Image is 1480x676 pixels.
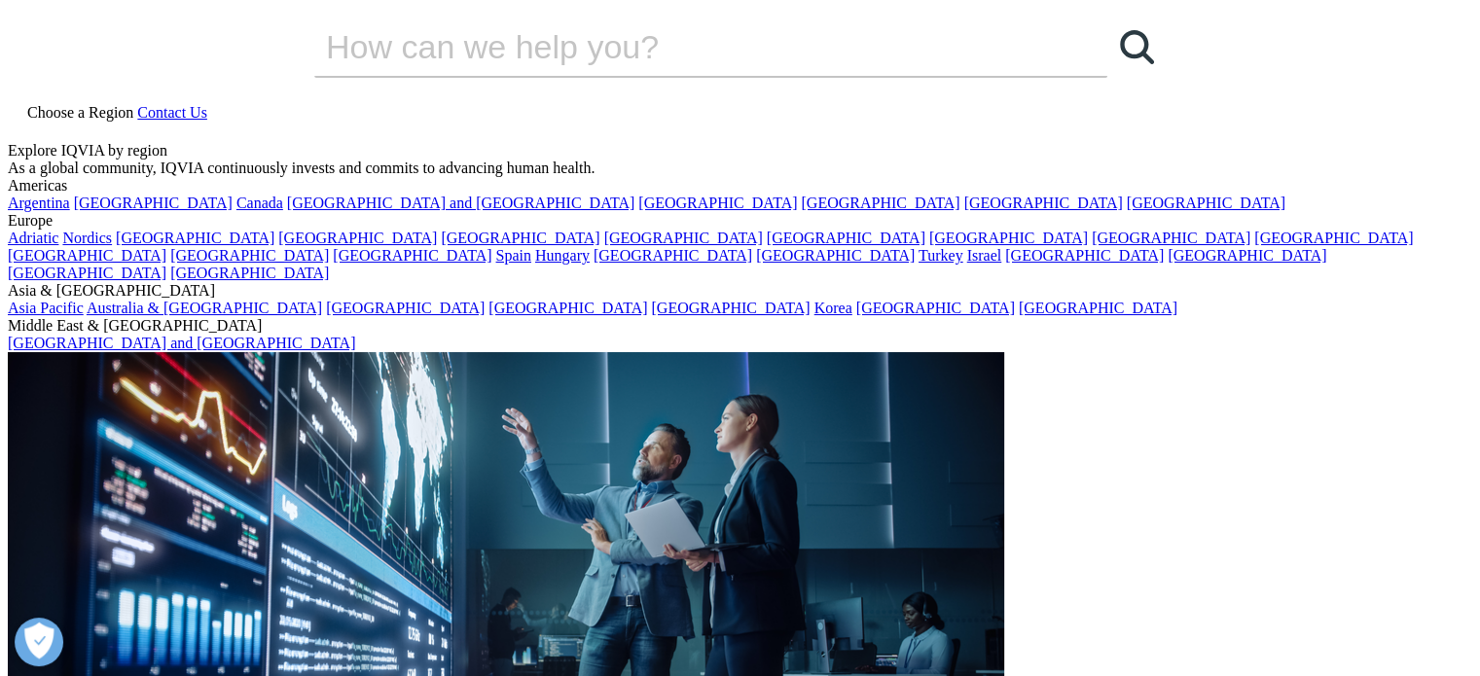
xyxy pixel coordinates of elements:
span: Choose a Region [27,104,133,121]
a: [GEOGRAPHIC_DATA] [1019,300,1177,316]
a: Canada [236,195,283,211]
a: [GEOGRAPHIC_DATA] [1092,230,1250,246]
a: Search [1107,18,1166,76]
a: [GEOGRAPHIC_DATA] [1168,247,1326,264]
input: Search [314,18,1052,76]
div: Europe [8,212,1472,230]
a: [GEOGRAPHIC_DATA] [8,247,166,264]
a: [GEOGRAPHIC_DATA] [856,300,1015,316]
a: [GEOGRAPHIC_DATA] and [GEOGRAPHIC_DATA] [287,195,634,211]
a: Nordics [62,230,112,246]
a: [GEOGRAPHIC_DATA] [441,230,599,246]
div: Explore IQVIA by region [8,142,1472,160]
a: Turkey [919,247,963,264]
a: [GEOGRAPHIC_DATA] [638,195,797,211]
a: [GEOGRAPHIC_DATA] [964,195,1123,211]
a: [GEOGRAPHIC_DATA] [278,230,437,246]
a: Spain [495,247,530,264]
a: [GEOGRAPHIC_DATA] and [GEOGRAPHIC_DATA] [8,335,355,351]
a: Korea [814,300,852,316]
a: Argentina [8,195,70,211]
button: Ouvrir le centre de préférences [15,618,63,666]
svg: Search [1120,30,1154,64]
a: [GEOGRAPHIC_DATA] [594,247,752,264]
div: Americas [8,177,1472,195]
a: [GEOGRAPHIC_DATA] [801,195,959,211]
div: As a global community, IQVIA continuously invests and commits to advancing human health. [8,160,1472,177]
a: [GEOGRAPHIC_DATA] [651,300,810,316]
a: [GEOGRAPHIC_DATA] [74,195,233,211]
a: Adriatic [8,230,58,246]
a: [GEOGRAPHIC_DATA] [488,300,647,316]
a: [GEOGRAPHIC_DATA] [333,247,491,264]
a: [GEOGRAPHIC_DATA] [767,230,925,246]
a: Contact Us [137,104,207,121]
a: [GEOGRAPHIC_DATA] [1005,247,1164,264]
a: Israel [967,247,1002,264]
a: [GEOGRAPHIC_DATA] [1127,195,1285,211]
a: Hungary [535,247,590,264]
div: Middle East & [GEOGRAPHIC_DATA] [8,317,1472,335]
a: [GEOGRAPHIC_DATA] [170,247,329,264]
a: [GEOGRAPHIC_DATA] [756,247,915,264]
a: [GEOGRAPHIC_DATA] [326,300,485,316]
a: [GEOGRAPHIC_DATA] [8,265,166,281]
a: Australia & [GEOGRAPHIC_DATA] [87,300,322,316]
a: [GEOGRAPHIC_DATA] [116,230,274,246]
a: Asia Pacific [8,300,84,316]
a: [GEOGRAPHIC_DATA] [929,230,1088,246]
div: Asia & [GEOGRAPHIC_DATA] [8,282,1472,300]
a: [GEOGRAPHIC_DATA] [1254,230,1413,246]
a: [GEOGRAPHIC_DATA] [604,230,763,246]
a: [GEOGRAPHIC_DATA] [170,265,329,281]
